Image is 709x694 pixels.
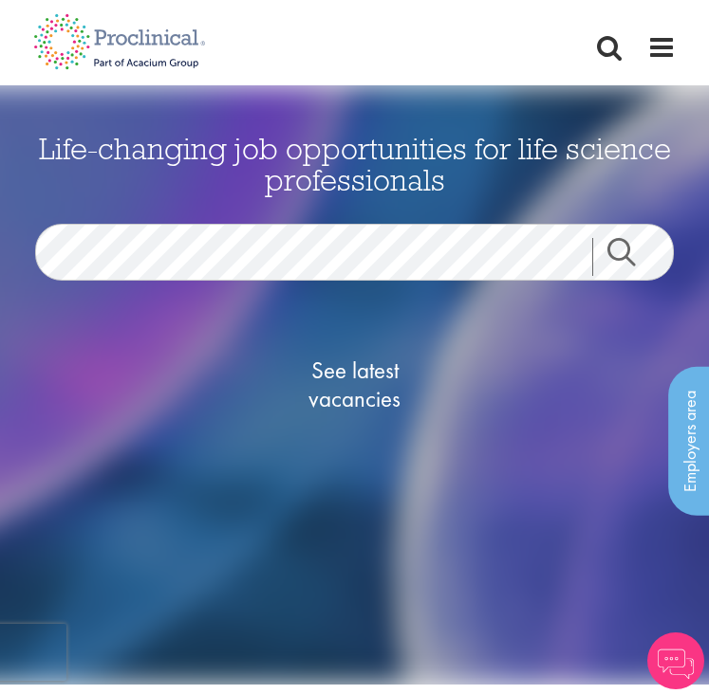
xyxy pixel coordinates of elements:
[260,290,450,480] a: See latestvacancies
[260,356,450,413] span: See latest vacancies
[592,238,674,276] a: Job search submit button
[39,129,671,199] span: Life-changing job opportunities for life science professionals
[647,632,704,689] img: Chatbot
